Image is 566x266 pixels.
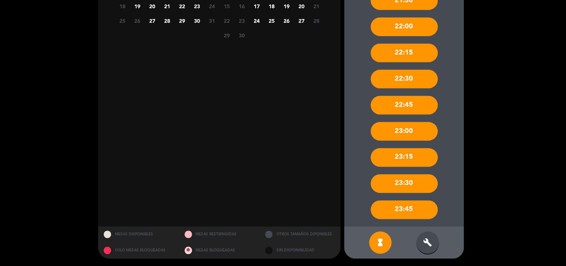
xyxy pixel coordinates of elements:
div: 22:30 [371,70,438,89]
div: 23:15 [371,148,438,167]
div: 22:00 [371,18,438,36]
span: 28 [310,15,323,27]
span: 29 [176,15,188,27]
div: MESAS BLOQUEADAS [179,243,260,259]
div: 22:45 [371,96,438,115]
span: 26 [131,15,144,27]
span: 25 [266,15,278,27]
span: 27 [146,15,159,27]
div: MESAS DISPONIBLES [98,227,179,243]
span: 24 [251,15,263,27]
i: hourglass_full [376,238,385,247]
span: 27 [295,15,308,27]
div: SOLO MESAS BLOQUEADAS [98,243,179,259]
span: 22 [221,15,233,27]
span: 29 [221,29,233,41]
span: 25 [116,15,129,27]
i: build [423,238,432,247]
div: SIN DISPONIBILIDAD [260,243,341,259]
span: 30 [236,29,248,41]
div: 22:15 [371,44,438,62]
div: MESAS RESTRINGIDAS [179,227,260,243]
span: 26 [281,15,293,27]
div: 23:30 [371,174,438,193]
div: 23:45 [371,201,438,219]
div: OTROS TAMAÑOS DIPONIBLES [260,227,341,243]
span: 23 [236,15,248,27]
span: 31 [206,15,218,27]
div: 23:00 [371,122,438,141]
span: 28 [161,15,173,27]
span: 30 [191,15,203,27]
